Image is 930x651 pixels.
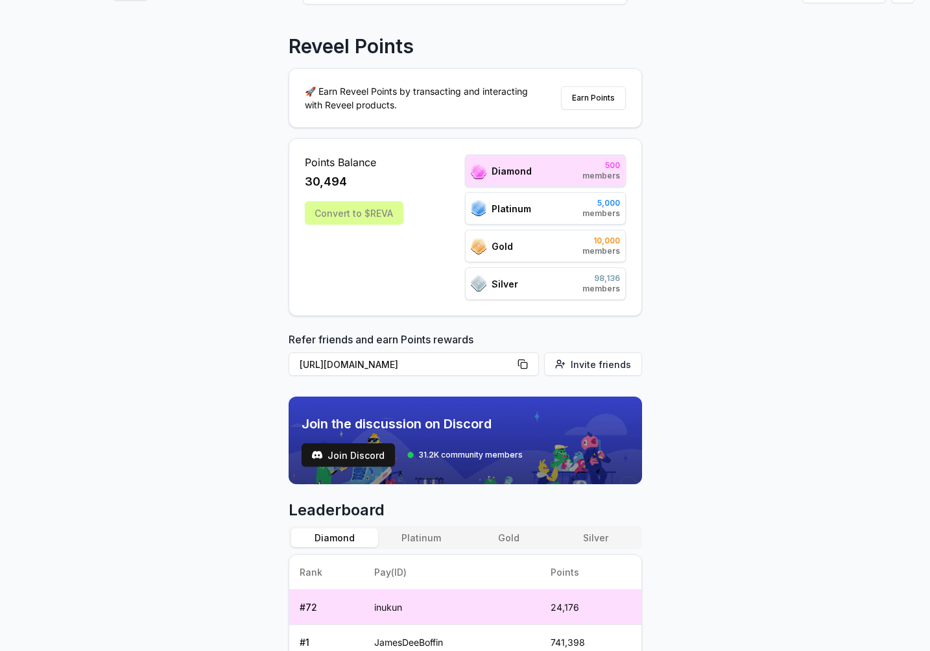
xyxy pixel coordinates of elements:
span: Silver [492,277,518,291]
td: 24,176 [540,590,641,625]
img: ranks_icon [471,238,486,254]
button: Silver [552,528,639,547]
span: Join Discord [328,448,385,462]
button: Join Discord [302,443,395,467]
button: Diamond [291,528,378,547]
button: Platinum [378,528,465,547]
span: members [582,171,620,181]
span: Invite friends [571,358,631,371]
button: Gold [465,528,552,547]
span: Join the discussion on Discord [302,415,523,433]
p: Reveel Points [289,34,414,58]
span: 10,000 [582,236,620,246]
td: inukun [364,590,540,625]
img: test [312,450,322,460]
span: 500 [582,160,620,171]
th: Pay(ID) [364,555,540,590]
span: 98,136 [582,273,620,284]
span: members [582,208,620,219]
img: ranks_icon [471,275,486,292]
span: Gold [492,240,513,253]
button: Earn Points [561,86,626,110]
span: Points Balance [305,154,403,170]
span: Leaderboard [289,500,642,521]
span: members [582,246,620,256]
td: # 72 [289,590,364,625]
img: ranks_icon [471,163,486,179]
span: members [582,284,620,294]
th: Points [540,555,641,590]
button: Invite friends [544,352,642,376]
span: Diamond [492,164,532,178]
span: 5,000 [582,198,620,208]
th: Rank [289,555,364,590]
button: [URL][DOMAIN_NAME] [289,352,539,376]
img: ranks_icon [471,200,486,217]
img: discord_banner [289,397,642,484]
span: 30,494 [305,173,347,191]
p: 🚀 Earn Reveel Points by transacting and interacting with Reveel products. [305,84,538,112]
div: Refer friends and earn Points rewards [289,332,642,381]
span: Platinum [492,202,531,215]
a: testJoin Discord [302,443,395,467]
span: 31.2K community members [418,450,523,460]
